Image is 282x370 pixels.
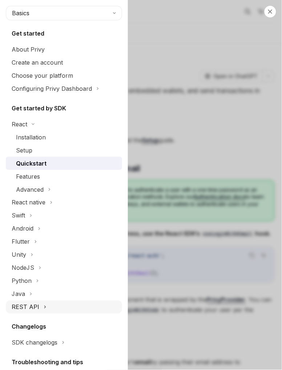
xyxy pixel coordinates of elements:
[12,224,33,233] div: Android
[16,185,44,194] div: Advanced
[12,71,73,80] div: Choose your platform
[12,104,66,113] h5: Get started by SDK
[12,237,30,246] div: Flutter
[12,251,26,259] div: Unity
[6,131,122,144] a: Installation
[16,133,46,142] div: Installation
[6,69,122,82] a: Choose your platform
[6,6,122,20] button: Basics
[16,146,32,155] div: Setup
[16,172,40,181] div: Features
[6,170,122,183] a: Features
[12,58,63,67] div: Create an account
[16,159,47,168] div: Quickstart
[12,29,44,38] h5: Get started
[12,9,29,17] span: Basics
[6,144,122,157] a: Setup
[12,277,32,285] div: Python
[12,303,39,312] div: REST API
[6,157,122,170] a: Quickstart
[12,338,57,347] div: SDK changelogs
[12,45,45,54] div: About Privy
[12,358,83,367] h5: Troubleshooting and tips
[12,290,25,298] div: Java
[12,322,46,331] h5: Changelogs
[12,198,45,207] div: React native
[12,84,92,93] div: Configuring Privy Dashboard
[6,43,122,56] a: About Privy
[12,264,34,272] div: NodeJS
[12,120,27,129] div: React
[6,56,122,69] a: Create an account
[12,211,25,220] div: Swift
